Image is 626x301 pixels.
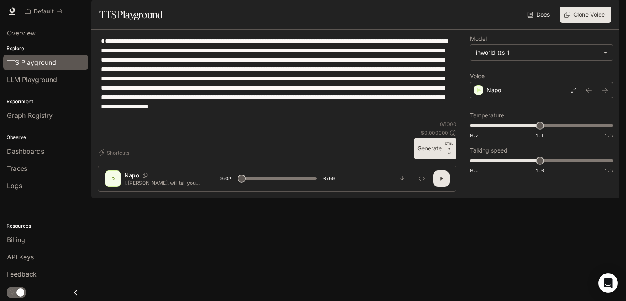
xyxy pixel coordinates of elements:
[34,8,54,15] p: Default
[476,49,600,57] div: inworld-tts-1
[604,132,613,139] span: 1.5
[394,170,410,187] button: Download audio
[470,132,478,139] span: 0.7
[99,7,163,23] h1: TTS Playground
[106,172,119,185] div: D
[536,167,544,174] span: 1.0
[470,148,507,153] p: Talking speed
[98,146,132,159] button: Shortcuts
[487,86,501,94] p: Napo
[124,171,139,179] p: Napo
[470,36,487,42] p: Model
[470,45,613,60] div: inworld-tts-1
[323,175,335,183] span: 0:50
[445,141,453,156] p: ⏎
[124,179,200,186] p: I, [PERSON_NAME], will tell you something [DATE] that few men and women on this earth will ever d...
[470,73,485,79] p: Voice
[414,138,456,159] button: GenerateCTRL +⏎
[445,141,453,151] p: CTRL +
[560,7,611,23] button: Clone Voice
[604,167,613,174] span: 1.5
[414,170,430,187] button: Inspect
[470,167,478,174] span: 0.5
[526,7,553,23] a: Docs
[598,273,618,293] div: Open Intercom Messenger
[220,175,231,183] span: 0:02
[139,173,151,178] button: Copy Voice ID
[536,132,544,139] span: 1.1
[21,3,66,20] button: All workspaces
[470,113,504,118] p: Temperature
